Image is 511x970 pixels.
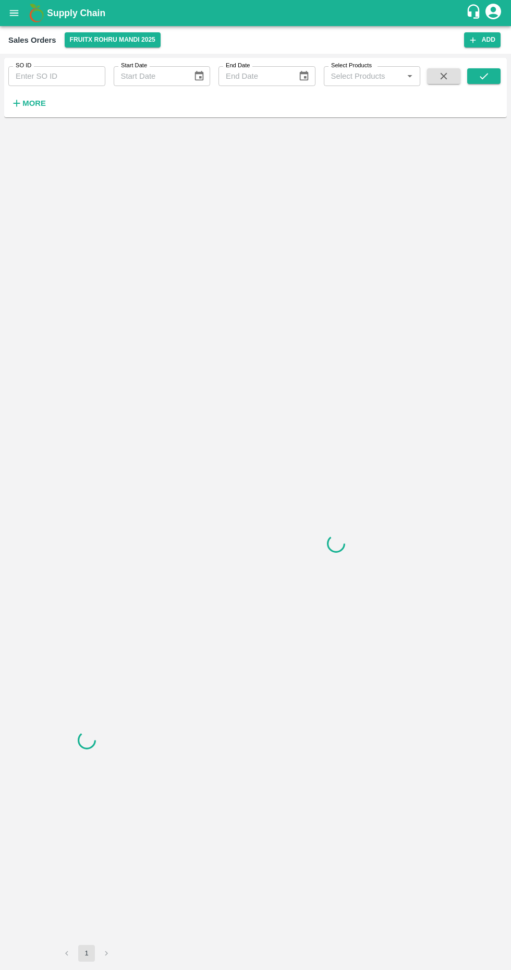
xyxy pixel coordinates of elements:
[226,62,250,70] label: End Date
[8,66,105,86] input: Enter SO ID
[327,69,400,83] input: Select Products
[8,94,48,112] button: More
[484,2,503,24] div: account of current user
[47,6,466,20] a: Supply Chain
[403,69,417,83] button: Open
[22,99,46,107] strong: More
[57,945,116,962] nav: pagination navigation
[78,945,95,962] button: page 1
[114,66,185,86] input: Start Date
[218,66,290,86] input: End Date
[189,66,209,86] button: Choose date
[466,4,484,22] div: customer-support
[2,1,26,25] button: open drawer
[26,3,47,23] img: logo
[464,32,501,47] button: Add
[294,66,314,86] button: Choose date
[65,32,161,47] button: Select DC
[47,8,105,18] b: Supply Chain
[8,33,56,47] div: Sales Orders
[16,62,31,70] label: SO ID
[331,62,372,70] label: Select Products
[121,62,147,70] label: Start Date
